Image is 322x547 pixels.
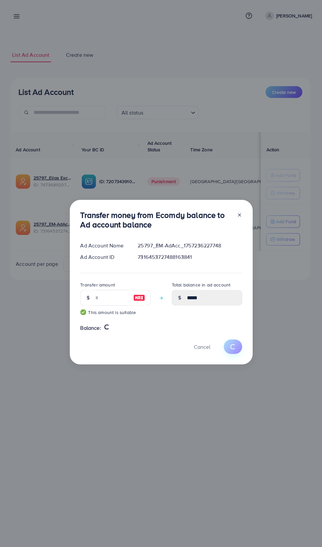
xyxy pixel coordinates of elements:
[194,343,210,350] span: Cancel
[80,309,150,316] small: This amount is suitable
[80,309,86,315] img: guide
[75,242,132,250] div: Ad Account Name
[185,340,218,354] button: Cancel
[132,242,247,250] div: 25797_EM-AdAcc_1757236227748
[80,211,231,230] h3: Transfer money from Ecomdy balance to Ad account balance
[80,324,101,332] span: Balance:
[294,517,317,542] iframe: Chat
[75,254,132,261] div: Ad Account ID
[133,294,145,302] img: image
[80,282,115,288] label: Transfer amount
[132,254,247,261] div: 7316453727488163841
[172,282,230,288] label: Total balance in ad account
